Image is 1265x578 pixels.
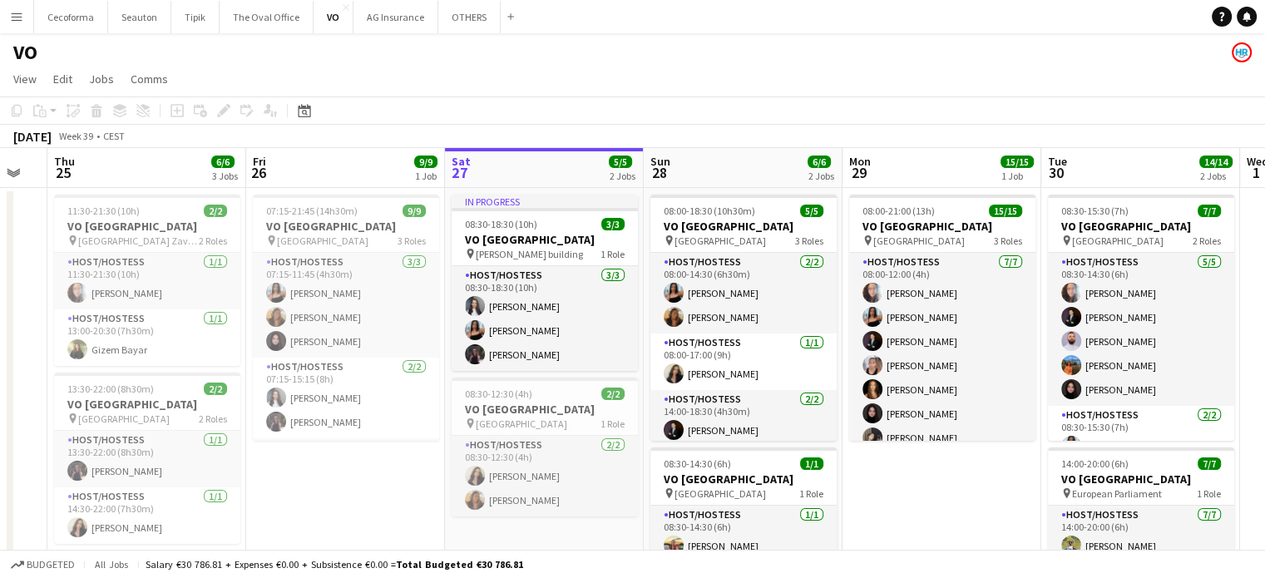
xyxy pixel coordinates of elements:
button: The Oval Office [220,1,314,33]
button: Budgeted [8,556,77,574]
span: Edit [53,72,72,86]
app-user-avatar: HR Team [1232,42,1252,62]
a: Comms [124,68,175,90]
button: Cecoforma [34,1,108,33]
button: OTHERS [438,1,501,33]
h1: VO [13,40,37,65]
span: Week 39 [55,130,96,142]
div: CEST [103,130,125,142]
div: [DATE] [13,128,52,145]
span: Budgeted [27,559,75,571]
a: Edit [47,68,79,90]
span: Total Budgeted €30 786.81 [396,558,523,571]
span: Jobs [89,72,114,86]
a: Jobs [82,68,121,90]
span: All jobs [91,558,131,571]
span: View [13,72,37,86]
button: Tipik [171,1,220,33]
a: View [7,68,43,90]
button: Seauton [108,1,171,33]
button: VO [314,1,353,33]
div: Salary €30 786.81 + Expenses €0.00 + Subsistence €0.00 = [146,558,523,571]
button: AG Insurance [353,1,438,33]
span: Comms [131,72,168,86]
